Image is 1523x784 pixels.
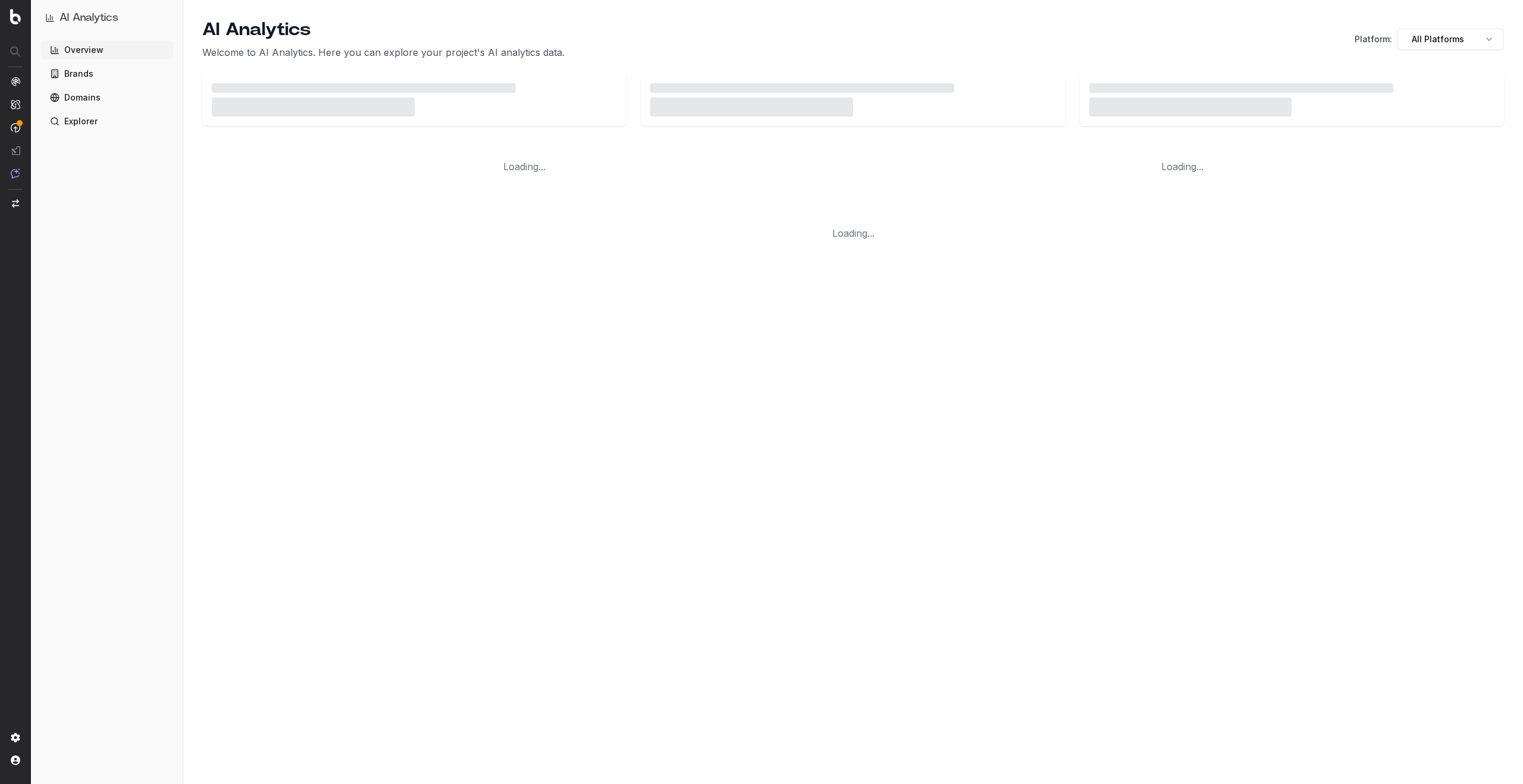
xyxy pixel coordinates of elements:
img: Assist [11,168,20,178]
img: Studio [11,146,20,155]
img: Analytics [11,77,20,86]
div: Loading... [503,159,546,174]
a: Domains [40,88,173,107]
h1: AI Analytics [59,10,118,26]
button: All Platforms [1397,29,1504,50]
img: Switch project [12,199,19,208]
a: Overview [40,40,173,59]
img: Setting [11,733,20,742]
img: My account [11,755,20,765]
img: Intelligence [11,99,20,109]
a: Brands [40,64,173,83]
img: Botify logo [10,9,21,24]
p: Welcome to AI Analytics. Here you can explore your project's AI analytics data. [202,45,565,59]
h1: AI Analytics [202,19,565,40]
img: Activation [11,123,20,133]
button: AI Analytics [45,10,168,26]
div: Loading... [1161,159,1204,174]
a: Explorer [40,112,173,131]
div: Loading... [832,226,875,240]
span: Platform: [1355,33,1392,45]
